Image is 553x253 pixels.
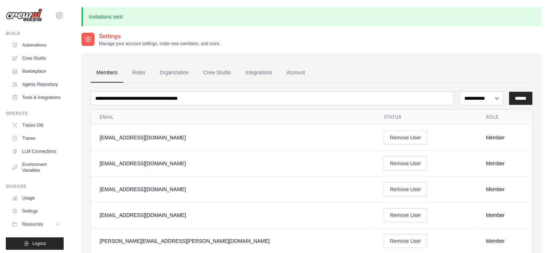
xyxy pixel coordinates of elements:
[281,63,311,83] a: Account
[9,92,64,103] a: Tools & Integrations
[100,212,366,219] div: [EMAIL_ADDRESS][DOMAIN_NAME]
[375,110,477,125] th: Status
[9,159,64,176] a: Environment Variables
[6,183,64,189] div: Manage
[486,237,523,245] div: Member
[9,39,64,51] a: Automations
[477,110,532,125] th: Role
[154,63,194,83] a: Organization
[100,160,366,167] div: [EMAIL_ADDRESS][DOMAIN_NAME]
[32,241,46,246] span: Logout
[100,186,366,193] div: [EMAIL_ADDRESS][DOMAIN_NAME]
[9,192,64,204] a: Usage
[9,133,64,144] a: Traces
[100,237,366,245] div: [PERSON_NAME][EMAIL_ADDRESS][PERSON_NAME][DOMAIN_NAME]
[6,31,64,36] div: Build
[6,8,42,22] img: Logo
[384,182,427,196] button: Remove User
[384,208,427,222] button: Remove User
[126,63,151,83] a: Roles
[6,111,64,116] div: Operate
[91,63,123,83] a: Members
[99,32,220,41] h2: Settings
[384,234,427,248] button: Remove User
[486,212,523,219] div: Member
[486,160,523,167] div: Member
[240,63,278,83] a: Integrations
[9,52,64,64] a: Crew Studio
[9,205,64,217] a: Settings
[81,7,541,26] p: Invitations sent
[384,157,427,170] button: Remove User
[91,110,375,125] th: Email
[9,119,64,131] a: Traces Old
[22,221,43,227] span: Resources
[100,134,366,141] div: [EMAIL_ADDRESS][DOMAIN_NAME]
[486,186,523,193] div: Member
[9,79,64,90] a: Agents Repository
[9,146,64,157] a: LLM Connections
[197,63,237,83] a: Crew Studio
[9,218,64,230] button: Resources
[486,134,523,141] div: Member
[9,66,64,77] a: Marketplace
[384,131,427,145] button: Remove User
[99,41,220,47] p: Manage your account settings, invite new members, and more.
[6,237,64,250] button: Logout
